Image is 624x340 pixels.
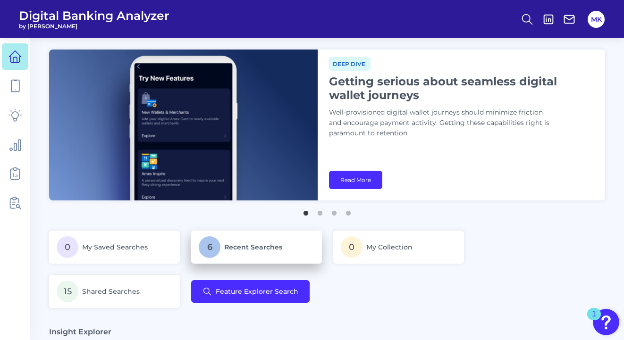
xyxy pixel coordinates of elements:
[199,236,220,258] span: 6
[224,243,282,251] span: Recent Searches
[588,11,605,28] button: MK
[301,206,311,216] button: 1
[49,275,180,308] a: 15Shared Searches
[341,236,363,258] span: 0
[82,287,140,296] span: Shared Searches
[593,309,619,335] button: Open Resource Center, 1 new notification
[49,231,180,264] a: 0My Saved Searches
[57,236,78,258] span: 0
[329,206,339,216] button: 3
[329,75,565,102] h1: Getting serious about seamless digital wallet journeys
[82,243,148,251] span: My Saved Searches
[592,314,596,326] div: 1
[191,231,322,264] a: 6Recent Searches
[19,23,169,30] span: by [PERSON_NAME]
[329,108,565,139] p: Well-provisioned digital wallet journeys should minimize friction and encourage payment activity....
[366,243,413,251] span: My Collection
[333,231,464,264] a: 0My Collection
[57,281,78,302] span: 15
[49,50,318,200] img: bannerImg
[315,206,325,216] button: 2
[329,171,382,189] a: Read More
[216,288,298,295] span: Feature Explorer Search
[19,8,169,23] span: Digital Banking Analyzer
[191,280,310,303] button: Feature Explorer Search
[329,57,371,71] span: Deep dive
[344,206,353,216] button: 4
[49,327,111,337] h3: Insight Explorer
[329,59,371,68] a: Deep dive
